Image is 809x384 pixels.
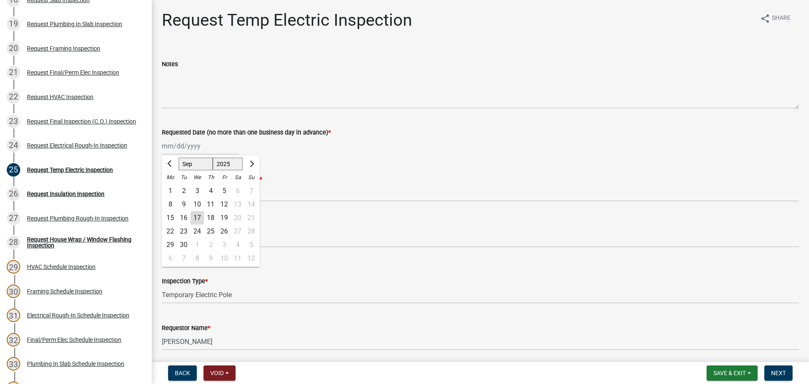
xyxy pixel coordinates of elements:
div: Wednesday, September 3, 2025 [190,184,204,198]
div: Su [244,171,258,184]
div: Thursday, September 4, 2025 [204,184,217,198]
div: Plumbing In Slab Schedule Inspection [27,361,124,367]
button: Void [204,365,236,381]
select: Select year [213,158,243,170]
div: 5 [217,184,231,198]
button: Previous month [165,157,175,171]
button: Save & Exit [707,365,758,381]
span: Next [771,370,786,376]
div: 9 [177,198,190,211]
div: Fr [217,171,231,184]
div: Electrical Rough-In Schedule Inspection [27,312,129,318]
div: Thursday, October 9, 2025 [204,252,217,265]
div: Friday, September 5, 2025 [217,184,231,198]
div: 2 [177,184,190,198]
div: Request HVAC Inspection [27,94,94,100]
span: Void [210,370,224,376]
div: 3 [217,238,231,252]
div: 25 [204,225,217,238]
div: 16 [177,211,190,225]
div: 29 [163,238,177,252]
div: Tuesday, September 23, 2025 [177,225,190,238]
div: 33 [7,357,20,371]
div: Request House Wrap / Window Flashing Inspection [27,236,138,248]
span: Share [772,13,790,24]
input: mm/dd/yyyy [162,137,239,155]
div: 7 [177,252,190,265]
div: 4 [204,184,217,198]
div: 11 [204,198,217,211]
div: 10 [190,198,204,211]
label: Requestor Name [162,325,210,331]
div: Request Final/Perm Elec Inspection [27,70,119,75]
div: 6 [163,252,177,265]
div: 23 [7,115,20,128]
div: 32 [7,333,20,346]
div: Wednesday, September 24, 2025 [190,225,204,238]
div: Wednesday, September 17, 2025 [190,211,204,225]
div: Friday, September 26, 2025 [217,225,231,238]
div: 30 [7,285,20,298]
div: Monday, September 15, 2025 [163,211,177,225]
div: Monday, September 1, 2025 [163,184,177,198]
div: 19 [217,211,231,225]
div: Thursday, October 2, 2025 [204,238,217,252]
div: Thursday, September 25, 2025 [204,225,217,238]
div: Request Plumbing In Slab Inspection [27,21,122,27]
div: 3 [190,184,204,198]
span: Back [175,370,190,376]
select: Select month [179,158,213,170]
div: 26 [7,187,20,201]
div: Tuesday, October 7, 2025 [177,252,190,265]
div: Final/Perm Elec Schedule Inspection [27,337,121,343]
div: Tuesday, September 30, 2025 [177,238,190,252]
div: Monday, October 6, 2025 [163,252,177,265]
div: 23 [177,225,190,238]
div: 1 [190,238,204,252]
div: 20 [7,42,20,55]
div: 21 [7,66,20,79]
button: Next [764,365,793,381]
div: Tuesday, September 9, 2025 [177,198,190,211]
label: Notes [162,62,178,67]
button: Next month [246,157,256,171]
div: Request Framing Inspection [27,46,100,51]
div: Request Insulation Inspection [27,191,104,197]
div: Friday, October 3, 2025 [217,238,231,252]
div: 22 [163,225,177,238]
span: Save & Exit [713,370,746,376]
label: Requested Date (no more than one business day in advance) [162,130,331,136]
div: Request Electrical Rough-In Inspection [27,142,127,148]
div: 8 [190,252,204,265]
div: 9 [204,252,217,265]
div: 2 [204,238,217,252]
div: Wednesday, September 10, 2025 [190,198,204,211]
div: Thursday, September 18, 2025 [204,211,217,225]
div: Monday, September 8, 2025 [163,198,177,211]
div: Tuesday, September 16, 2025 [177,211,190,225]
div: Friday, September 12, 2025 [217,198,231,211]
div: Monday, September 29, 2025 [163,238,177,252]
div: 12 [217,198,231,211]
i: share [760,13,770,24]
div: Tuesday, September 2, 2025 [177,184,190,198]
div: Monday, September 22, 2025 [163,225,177,238]
div: Wednesday, October 8, 2025 [190,252,204,265]
div: Sa [231,171,244,184]
div: 17 [190,211,204,225]
div: 15 [163,211,177,225]
div: 29 [7,260,20,274]
label: Inspection Type [162,279,208,285]
div: 24 [7,139,20,152]
div: 10 [217,252,231,265]
div: 31 [7,309,20,322]
div: 30 [177,238,190,252]
button: Back [168,365,197,381]
div: HVAC Schedule Inspection [27,264,96,270]
div: Wednesday, October 1, 2025 [190,238,204,252]
div: 26 [217,225,231,238]
div: Request Plumbing Rough-In Inspection [27,215,129,221]
div: Friday, September 19, 2025 [217,211,231,225]
div: Mo [163,171,177,184]
div: 24 [190,225,204,238]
